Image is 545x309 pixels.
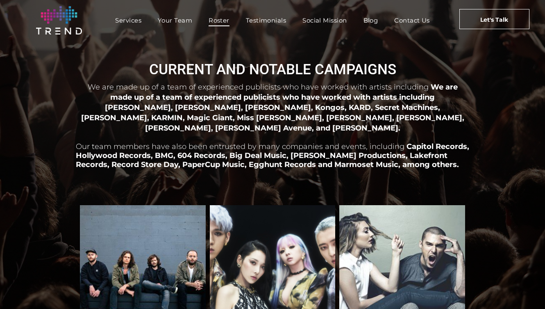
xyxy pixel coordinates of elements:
span: We are made up of a team of experienced publicists who have worked with artists including [PERSON... [81,82,464,132]
a: Social Mission [294,14,355,26]
a: Testimonials [238,14,294,26]
span: CURRENT AND NOTABLE CAMPAIGNS [149,61,396,78]
span: We are made up of a team of experienced publicists who have worked with artists including [88,82,429,92]
span: Our team members have also been entrusted by many companies and events, including [76,142,404,151]
span: Capitol Records, Hollywood Records, BMG, 604 Records, Big Deal Music, [PERSON_NAME] Productions, ... [76,142,469,169]
a: Your Team [150,14,200,26]
span: Let's Talk [480,9,508,30]
img: logo [36,6,82,34]
a: Roster [200,14,238,26]
a: Blog [355,14,386,26]
a: Services [107,14,150,26]
a: Let's Talk [459,9,529,29]
a: Contact Us [386,14,438,26]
